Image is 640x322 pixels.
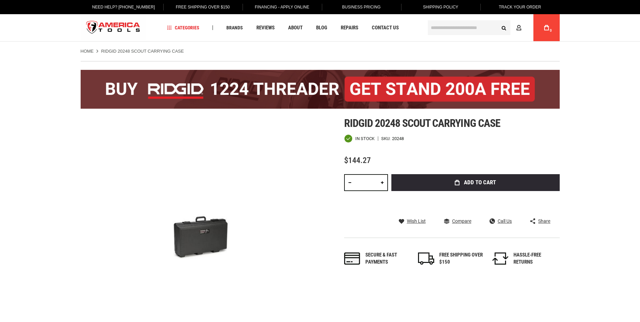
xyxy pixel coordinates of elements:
span: Share [538,219,550,223]
a: Contact Us [369,23,402,32]
span: Add to Cart [464,180,496,185]
a: Reviews [253,23,278,32]
span: Compare [452,219,471,223]
span: Reviews [256,25,275,30]
img: shipping [418,252,434,265]
img: America Tools [81,15,146,41]
a: Call Us [490,218,512,224]
a: Repairs [338,23,361,32]
div: Secure & fast payments [365,251,409,266]
img: BOGO: Buy the RIDGID® 1224 Threader (26092), get the 92467 200A Stand FREE! [81,70,560,109]
strong: RIDGID 20248 Scout Carrying Case [101,49,184,54]
a: Categories [164,23,202,32]
span: 0 [550,29,552,32]
span: Wish List [407,219,426,223]
span: Call Us [498,219,512,223]
div: FREE SHIPPING OVER $150 [439,251,483,266]
img: returns [492,252,508,265]
span: Blog [316,25,327,30]
button: Search [498,21,510,34]
a: Wish List [399,218,426,224]
button: Add to Cart [391,174,560,191]
span: Contact Us [372,25,399,30]
a: 0 [540,14,553,41]
span: Ridgid 20248 scout carrying case [344,117,500,130]
strong: SKU [381,136,392,141]
a: Brands [223,23,246,32]
span: $144.27 [344,156,371,165]
iframe: Secure express checkout frame [390,193,561,213]
img: payments [344,252,360,265]
span: In stock [355,136,374,141]
a: Home [81,48,94,54]
span: Brands [226,25,243,30]
div: Availability [344,134,374,143]
a: store logo [81,15,146,41]
div: 20248 [392,136,404,141]
span: About [288,25,303,30]
a: About [285,23,306,32]
a: Compare [444,218,471,224]
a: Blog [313,23,330,32]
span: Categories [167,25,199,30]
span: Repairs [341,25,358,30]
div: HASSLE-FREE RETURNS [513,251,557,266]
span: Shipping Policy [423,5,458,9]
